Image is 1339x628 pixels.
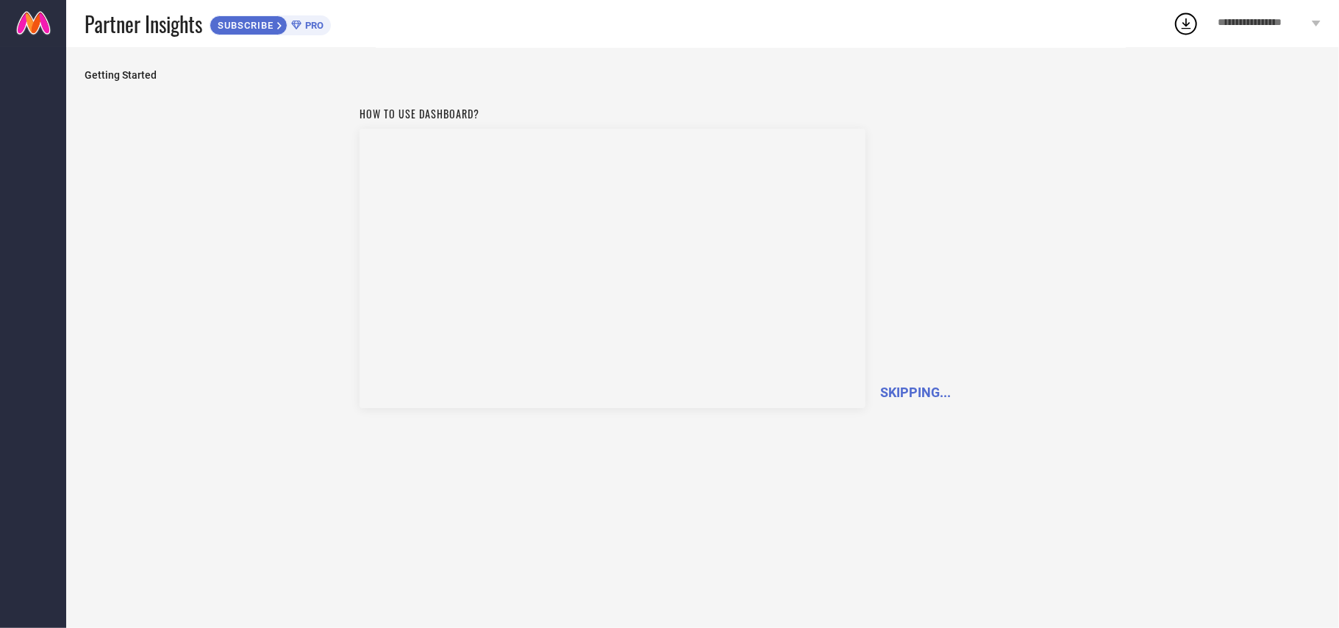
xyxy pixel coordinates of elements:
span: Partner Insights [85,9,202,39]
iframe: Workspace Section [360,129,865,408]
div: Open download list [1173,10,1199,37]
h1: How to use dashboard? [360,106,865,121]
span: SKIPPING... [880,385,951,400]
span: Getting Started [85,69,1321,81]
a: SUBSCRIBEPRO [210,12,331,35]
span: SUBSCRIBE [210,20,277,31]
span: PRO [301,20,324,31]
